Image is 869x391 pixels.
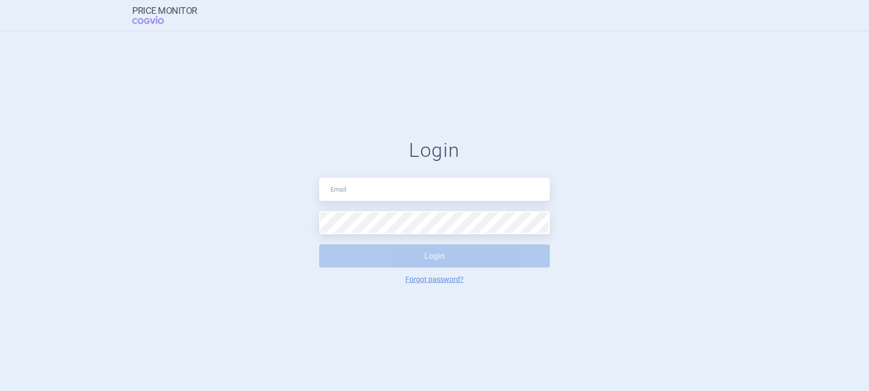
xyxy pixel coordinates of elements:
button: Login [319,244,550,267]
h1: Login [319,139,550,162]
span: COGVIO [132,16,178,24]
input: Email [319,178,550,201]
a: Forgot password? [405,276,464,283]
a: Price MonitorCOGVIO [132,6,197,25]
strong: Price Monitor [132,6,197,16]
